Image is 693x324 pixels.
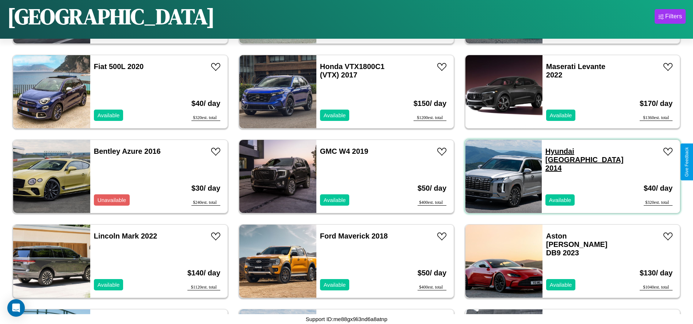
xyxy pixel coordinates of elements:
[324,195,346,205] p: Available
[550,110,572,120] p: Available
[414,92,446,115] h3: $ 150 / day
[545,147,624,172] a: Hyundai [GEOGRAPHIC_DATA] 2014
[98,280,120,290] p: Available
[320,232,388,240] a: Ford Maverick 2018
[191,115,220,121] div: $ 320 est. total
[546,62,605,79] a: Maserati Levante 2022
[324,280,346,290] p: Available
[418,262,446,285] h3: $ 50 / day
[550,280,572,290] p: Available
[7,1,215,31] h1: [GEOGRAPHIC_DATA]
[546,232,608,257] a: Aston [PERSON_NAME] DB9 2023
[640,92,673,115] h3: $ 170 / day
[640,262,673,285] h3: $ 130 / day
[644,177,673,200] h3: $ 40 / day
[94,232,157,240] a: Lincoln Mark 2022
[94,147,161,155] a: Bentley Azure 2016
[414,115,446,121] div: $ 1200 est. total
[324,110,346,120] p: Available
[98,110,120,120] p: Available
[306,314,388,324] p: Support ID: me88gx9li3nd6a8atnp
[644,200,673,206] div: $ 320 est. total
[187,262,220,285] h3: $ 140 / day
[418,285,446,290] div: $ 400 est. total
[191,200,220,206] div: $ 240 est. total
[549,195,571,205] p: Available
[7,299,25,317] div: Open Intercom Messenger
[665,13,682,20] div: Filters
[655,9,686,24] button: Filters
[191,92,220,115] h3: $ 40 / day
[418,200,446,206] div: $ 400 est. total
[98,195,126,205] p: Unavailable
[684,147,689,177] div: Give Feedback
[187,285,220,290] div: $ 1120 est. total
[320,62,385,79] a: Honda VTX1800C1 (VTX) 2017
[418,177,446,200] h3: $ 50 / day
[320,147,368,155] a: GMC W4 2019
[94,62,144,70] a: Fiat 500L 2020
[191,177,220,200] h3: $ 30 / day
[640,285,673,290] div: $ 1040 est. total
[640,115,673,121] div: $ 1360 est. total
